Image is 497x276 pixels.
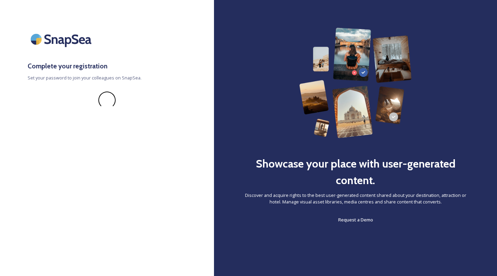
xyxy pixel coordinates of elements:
[28,75,186,81] span: Set your password to join your colleagues on SnapSea.
[242,155,469,189] h2: Showcase your place with user-generated content.
[338,217,373,223] span: Request a Demo
[299,28,412,138] img: 63b42ca75bacad526042e722_Group%20154-p-800.png
[338,216,373,224] a: Request a Demo
[28,61,186,71] h3: Complete your registration
[28,28,97,51] img: SnapSea Logo
[242,192,469,205] span: Discover and acquire rights to the best user-generated content shared about your destination, att...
